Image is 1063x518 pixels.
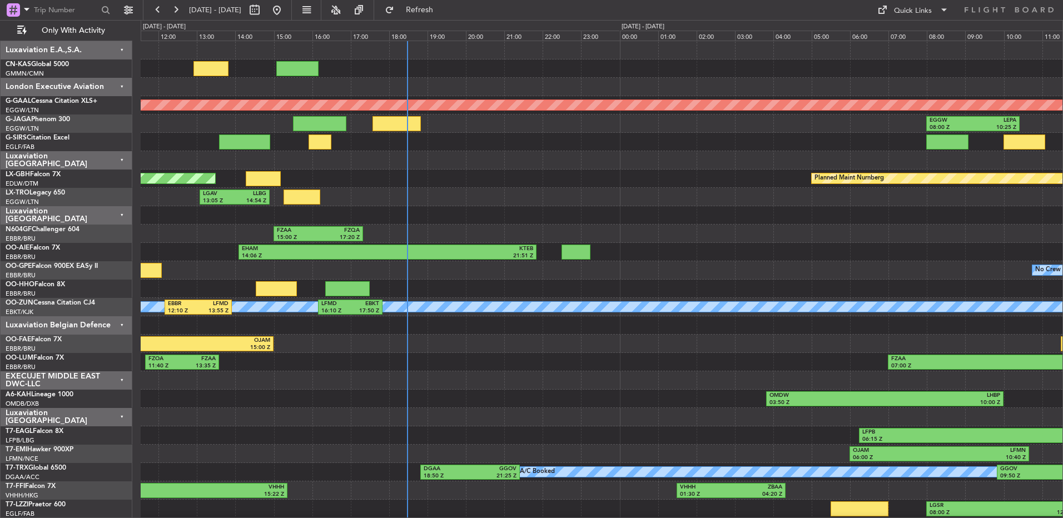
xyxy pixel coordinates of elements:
[891,362,1039,370] div: 07:00 Z
[6,135,69,141] a: G-SIRSCitation Excel
[318,227,360,235] div: FZQA
[620,31,658,41] div: 00:00
[29,27,117,34] span: Only With Activity
[470,465,517,473] div: GGOV
[6,363,36,371] a: EBBR/BRU
[6,180,38,188] a: EDLW/DTM
[6,98,31,104] span: G-GAAL
[277,234,319,242] div: 15:00 Z
[321,307,350,315] div: 16:10 Z
[814,170,884,187] div: Planned Maint Nurnberg
[428,31,466,41] div: 19:00
[6,355,64,361] a: OO-LUMFalcon 7X
[6,345,36,353] a: EBBR/BRU
[242,245,388,253] div: EHAM
[148,362,182,370] div: 11:40 Z
[148,491,284,499] div: 15:22 Z
[6,171,61,178] a: LX-GBHFalcon 7X
[168,307,198,315] div: 12:10 Z
[812,31,850,41] div: 05:00
[181,337,270,345] div: OJAM
[680,491,731,499] div: 01:30 Z
[6,465,28,471] span: T7-TRX
[6,116,70,123] a: G-JAGAPhenom 300
[940,454,1026,462] div: 10:40 Z
[6,61,31,68] span: CN-KAS
[6,98,97,104] a: G-GAALCessna Citation XLS+
[6,455,38,463] a: LFMN/NCE
[6,428,63,435] a: T7-EAGLFalcon 8X
[1004,31,1042,41] div: 10:00
[198,307,229,315] div: 13:55 Z
[6,190,29,196] span: LX-TRO
[274,31,312,41] div: 15:00
[6,336,31,343] span: OO-FAE
[885,392,1000,400] div: LHBP
[181,344,270,352] div: 15:00 Z
[6,473,39,481] a: DGAA/ACC
[850,31,888,41] div: 06:00
[6,124,39,133] a: EGGW/LTN
[6,69,44,78] a: GMMN/CMN
[885,399,1000,407] div: 10:00 Z
[504,31,543,41] div: 21:00
[862,429,992,436] div: LFPB
[6,135,27,141] span: G-SIRS
[6,253,36,261] a: EBBR/BRU
[380,1,446,19] button: Refresh
[6,245,29,251] span: OO-AIE
[680,484,731,491] div: VHHH
[6,355,33,361] span: OO-LUM
[930,502,1003,510] div: LGSR
[6,143,34,151] a: EGLF/FAB
[350,307,379,315] div: 17:50 Z
[6,106,39,114] a: EGGW/LTN
[6,271,36,280] a: EBBR/BRU
[6,263,32,270] span: OO-GPE
[34,2,98,18] input: Trip Number
[862,436,992,444] div: 06:15 Z
[658,31,697,41] div: 01:00
[6,491,38,500] a: VHHH/HKG
[470,472,517,480] div: 21:25 Z
[773,31,812,41] div: 04:00
[6,501,28,508] span: T7-LZZI
[235,197,266,205] div: 14:54 Z
[769,399,885,407] div: 03:50 Z
[6,290,36,298] a: EBBR/BRU
[6,336,62,343] a: OO-FAEFalcon 7X
[6,436,34,445] a: LFPB/LBG
[731,484,782,491] div: ZBAA
[853,454,939,462] div: 06:00 Z
[894,6,932,17] div: Quick Links
[198,300,229,308] div: LFMD
[6,510,34,518] a: EGLF/FAB
[12,22,121,39] button: Only With Activity
[973,124,1016,132] div: 10:25 Z
[197,31,235,41] div: 13:00
[6,428,33,435] span: T7-EAGL
[965,31,1004,41] div: 09:00
[581,31,619,41] div: 23:00
[6,226,80,233] a: N604GFChallenger 604
[6,465,66,471] a: T7-TRXGlobal 6500
[735,31,773,41] div: 03:00
[182,362,216,370] div: 13:35 Z
[6,501,66,508] a: T7-LZZIPraetor 600
[312,31,351,41] div: 16:00
[318,234,360,242] div: 17:20 Z
[6,116,31,123] span: G-JAGA
[424,465,470,473] div: DGAA
[466,31,504,41] div: 20:00
[731,491,782,499] div: 04:20 Z
[148,484,284,491] div: VHHH
[6,198,39,206] a: EGGW/LTN
[6,171,30,178] span: LX-GBH
[203,197,235,205] div: 13:05 Z
[888,31,927,41] div: 07:00
[6,300,95,306] a: OO-ZUNCessna Citation CJ4
[388,245,533,253] div: KTEB
[6,446,73,453] a: T7-EMIHawker 900XP
[930,117,973,124] div: EGGW
[6,245,60,251] a: OO-AIEFalcon 7X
